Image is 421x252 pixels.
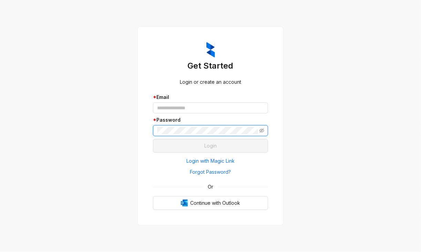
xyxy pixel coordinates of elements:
[259,128,264,133] span: eye-invisible
[153,155,268,167] button: Login with Magic Link
[191,199,240,207] span: Continue with Outlook
[186,157,235,165] span: Login with Magic Link
[203,183,218,191] span: Or
[181,200,188,206] img: Outlook
[153,78,268,86] div: Login or create an account
[153,196,268,210] button: OutlookContinue with Outlook
[190,168,231,176] span: Forgot Password?
[153,167,268,178] button: Forgot Password?
[153,93,268,101] div: Email
[206,42,215,58] img: ZumaIcon
[153,60,268,71] h3: Get Started
[153,139,268,153] button: Login
[153,116,268,124] div: Password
